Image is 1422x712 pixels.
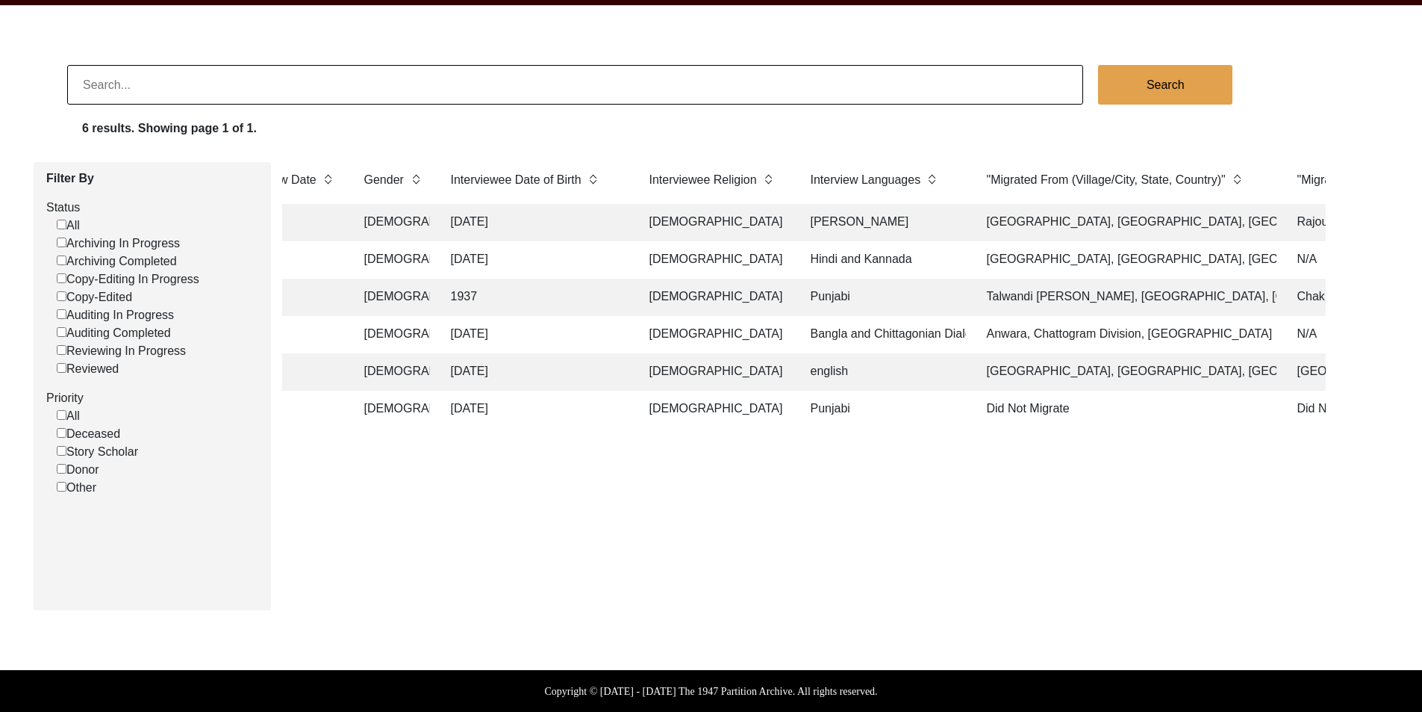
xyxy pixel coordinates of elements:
label: Filter By [46,170,260,188]
label: Status [46,199,260,217]
td: [DATE] [442,204,629,241]
img: sort-button.png [926,171,937,188]
input: Other [57,482,66,492]
td: [DEMOGRAPHIC_DATA] [355,353,430,391]
td: english [802,353,966,391]
td: [DATE] [231,241,343,279]
button: Search [1098,65,1232,105]
td: [DATE] [231,316,343,353]
input: Story Scholar [57,446,66,456]
td: [DATE] [231,391,343,428]
label: Gender of interviewee [364,171,405,189]
label: Interviewee Religion [649,171,757,189]
td: [DEMOGRAPHIC_DATA] [640,316,790,353]
img: sort-button.png [1232,171,1242,188]
td: [DATE] [442,353,629,391]
input: Reviewing In Progress [57,345,66,355]
td: [DEMOGRAPHIC_DATA] [355,316,430,353]
img: sort-button.png [763,171,773,188]
td: [DEMOGRAPHIC_DATA] [355,241,430,279]
input: Reviewed [57,363,66,373]
td: [DATE] [231,204,343,241]
label: 6 results. Showing page 1 of 1. [82,120,257,137]
label: All [57,407,80,425]
td: [DATE] [442,241,629,279]
input: Archiving In Progress [57,238,66,247]
input: All [57,220,66,229]
label: Deceased [57,425,120,443]
td: 1937 [442,279,629,316]
td: [DATE] [231,353,343,391]
td: [DEMOGRAPHIC_DATA] [640,279,790,316]
img: sort-button.png [322,171,333,188]
input: All [57,410,66,420]
label: Reviewed [57,360,119,378]
label: Other [57,479,96,497]
td: [DATE] [442,391,629,428]
input: Copy-Edited [57,291,66,301]
td: [GEOGRAPHIC_DATA], [GEOGRAPHIC_DATA], [GEOGRAPHIC_DATA] [978,204,1276,241]
td: [DEMOGRAPHIC_DATA] [640,391,790,428]
label: Copy-Edited [57,288,132,306]
label: Interview Languages [811,171,921,189]
td: [DEMOGRAPHIC_DATA] [640,204,790,241]
label: Donor [57,461,99,479]
input: Search... [67,65,1083,105]
input: Auditing Completed [57,327,66,337]
td: [DEMOGRAPHIC_DATA] [355,279,430,316]
td: Hindi and Kannada [802,241,966,279]
input: Deceased [57,428,66,438]
td: Anwara, Chattogram Division, [GEOGRAPHIC_DATA] [978,316,1276,353]
td: Punjabi [802,279,966,316]
td: [DEMOGRAPHIC_DATA] [355,391,430,428]
td: [DATE] [442,316,629,353]
label: Story Scholar [57,443,138,461]
label: Archiving Completed [57,253,177,270]
input: Archiving Completed [57,256,66,265]
label: Copy-Editing In Progress [57,270,199,288]
td: Punjabi [802,391,966,428]
label: Auditing Completed [57,324,171,342]
input: Auditing In Progress [57,309,66,319]
td: [DATE] [231,279,343,316]
td: Talwandi [PERSON_NAME], [GEOGRAPHIC_DATA], [GEOGRAPHIC_DATA] [978,279,1276,316]
img: sort-button.png [587,171,598,188]
td: [DEMOGRAPHIC_DATA] [640,353,790,391]
label: Interviewee Date of Birth [451,171,581,189]
label: Priority [46,389,260,407]
label: "Migrated From (Village/City, State, Country)" [987,171,1226,189]
label: Reviewing In Progress [57,342,186,360]
label: Copyright © [DATE] - [DATE] The 1947 Partition Archive. All rights reserved. [544,684,877,699]
td: Did Not Migrate [978,391,1276,428]
td: [PERSON_NAME] [802,204,966,241]
td: [DEMOGRAPHIC_DATA] [355,204,430,241]
td: Bangla and Chittagonian Dialect [802,316,966,353]
label: Auditing In Progress [57,306,174,324]
td: [GEOGRAPHIC_DATA], [GEOGRAPHIC_DATA], [GEOGRAPHIC_DATA] [978,241,1276,279]
label: Archiving In Progress [57,235,180,253]
label: All [57,217,80,235]
input: Copy-Editing In Progress [57,273,66,283]
img: sort-button.png [411,171,421,188]
td: [DEMOGRAPHIC_DATA] [640,241,790,279]
input: Donor [57,464,66,474]
td: [GEOGRAPHIC_DATA], [GEOGRAPHIC_DATA], [GEOGRAPHIC_DATA] [978,353,1276,391]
